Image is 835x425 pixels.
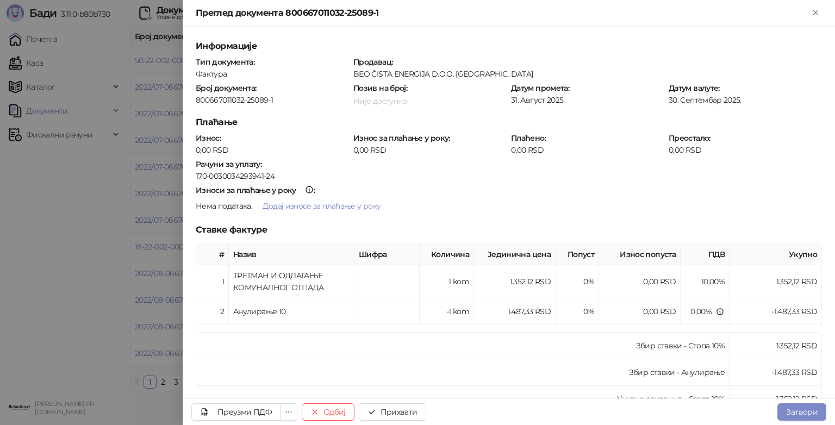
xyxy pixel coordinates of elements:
th: Износ попуста [599,244,681,265]
span: 0,00 % [690,307,712,316]
strong: Тип документа : [196,57,254,67]
div: Износи за плаћање у року [196,186,296,194]
h5: Ставке фактуре [196,223,822,236]
button: Close [809,7,822,20]
strong: Број документа : [196,83,256,93]
td: Укупно основица - Стопа 10% [196,386,730,412]
div: BEO ČISTA ENERGIJA D.O.O. [GEOGRAPHIC_DATA] [353,69,821,79]
th: Количина [420,244,474,265]
div: Преглед документа 800667011032-25089-1 [196,7,809,20]
th: Попуст [556,244,599,265]
td: 2 [196,298,229,325]
td: Збир ставки - Стопа 10% [196,333,730,359]
strong: Износ : [196,133,221,143]
div: . [195,197,823,215]
span: ellipsis [285,408,292,416]
button: Прихвати [359,403,426,421]
th: Назив [229,244,354,265]
strong: Датум промета : [511,83,569,93]
div: 0,00 RSD [195,145,350,155]
th: ПДВ [681,244,730,265]
td: 1.352,12 RSD [730,386,822,412]
div: 0,00 RSD [510,145,665,155]
th: Укупно [730,244,822,265]
strong: : [196,185,315,195]
strong: Датум валуте : [669,83,720,93]
td: 1.352,12 RSD [730,265,822,298]
span: Нема података [196,201,251,211]
td: 1 kom [420,265,474,298]
td: -1.487,33 RSD [730,298,822,325]
strong: Преостало : [669,133,711,143]
td: 1 [196,265,229,298]
button: Одбиј [302,403,354,421]
td: Збир ставки - Анулирање [196,359,730,386]
h5: Плаћање [196,116,822,129]
div: 0,00 RSD [668,145,823,155]
div: Анулирање 10 [233,305,350,317]
strong: Износ за плаћање у року : [353,133,450,143]
td: 1.487,33 RSD [474,298,556,325]
a: Преузми ПДФ [191,403,281,421]
span: Није доступно [353,96,407,106]
strong: Позив на број : [353,83,407,93]
td: 1.352,12 RSD [474,265,556,298]
td: -1.487,33 RSD [730,359,822,386]
td: 0,00 RSD [599,265,681,298]
th: # [196,244,229,265]
strong: Рачуни за уплату : [196,159,261,169]
strong: Продавац : [353,57,392,67]
div: 31. Август 2025. [510,95,665,105]
div: 800667011032-25089-1 [195,95,350,105]
th: Шифра [354,244,420,265]
td: 0% [556,298,599,325]
div: 30. Септембар 2025. [668,95,823,105]
div: Фактура [195,69,350,79]
th: Јединична цена [474,244,556,265]
span: 10,00 % [701,277,725,286]
td: 1.352,12 RSD [730,333,822,359]
td: -1 kom [420,298,474,325]
div: Преузми ПДФ [217,407,272,417]
div: ТРЕТМАН И ОДЛАГАЊЕ КОМУНАЛНОГ ОТПАДА [233,270,350,293]
h5: Информације [196,40,822,53]
div: 0,00 RSD [352,145,508,155]
td: 0,00 RSD [599,298,681,325]
td: 0% [556,265,599,298]
strong: Плаћено : [511,133,546,143]
div: 170-0030034293941-24 [196,171,822,181]
button: Додај износе за плаћање у року [254,197,389,215]
button: Затвори [777,403,826,421]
